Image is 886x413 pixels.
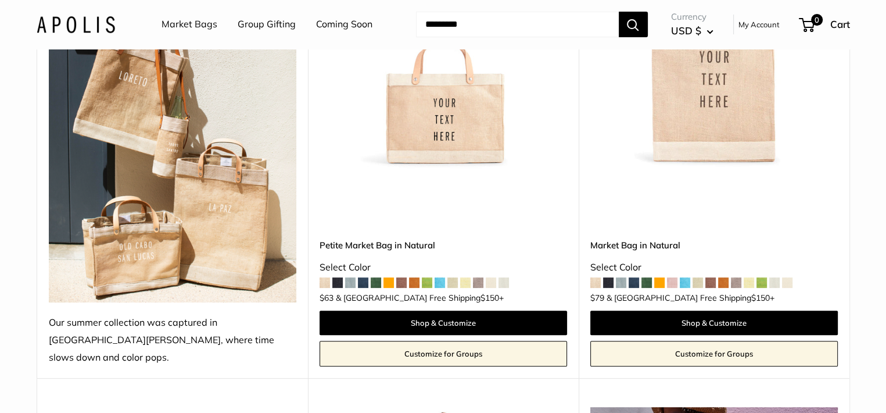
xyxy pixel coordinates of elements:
[37,16,115,33] img: Apolis
[671,9,713,25] span: Currency
[336,294,504,302] span: & [GEOGRAPHIC_DATA] Free Shipping +
[607,294,774,302] span: & [GEOGRAPHIC_DATA] Free Shipping +
[480,293,499,303] span: $150
[590,259,838,276] div: Select Color
[619,12,648,37] button: Search
[590,311,838,335] a: Shop & Customize
[320,293,333,303] span: $63
[590,293,604,303] span: $79
[320,259,567,276] div: Select Color
[49,314,296,366] div: Our summer collection was captured in [GEOGRAPHIC_DATA][PERSON_NAME], where time slows down and c...
[671,24,701,37] span: USD $
[320,341,567,366] a: Customize for Groups
[671,22,713,40] button: USD $
[810,14,822,26] span: 0
[738,17,780,31] a: My Account
[316,16,372,33] a: Coming Soon
[238,16,296,33] a: Group Gifting
[751,293,770,303] span: $150
[590,238,838,252] a: Market Bag in Natural
[800,15,850,34] a: 0 Cart
[590,341,838,366] a: Customize for Groups
[830,18,850,30] span: Cart
[162,16,217,33] a: Market Bags
[320,311,567,335] a: Shop & Customize
[320,238,567,252] a: Petite Market Bag in Natural
[416,12,619,37] input: Search...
